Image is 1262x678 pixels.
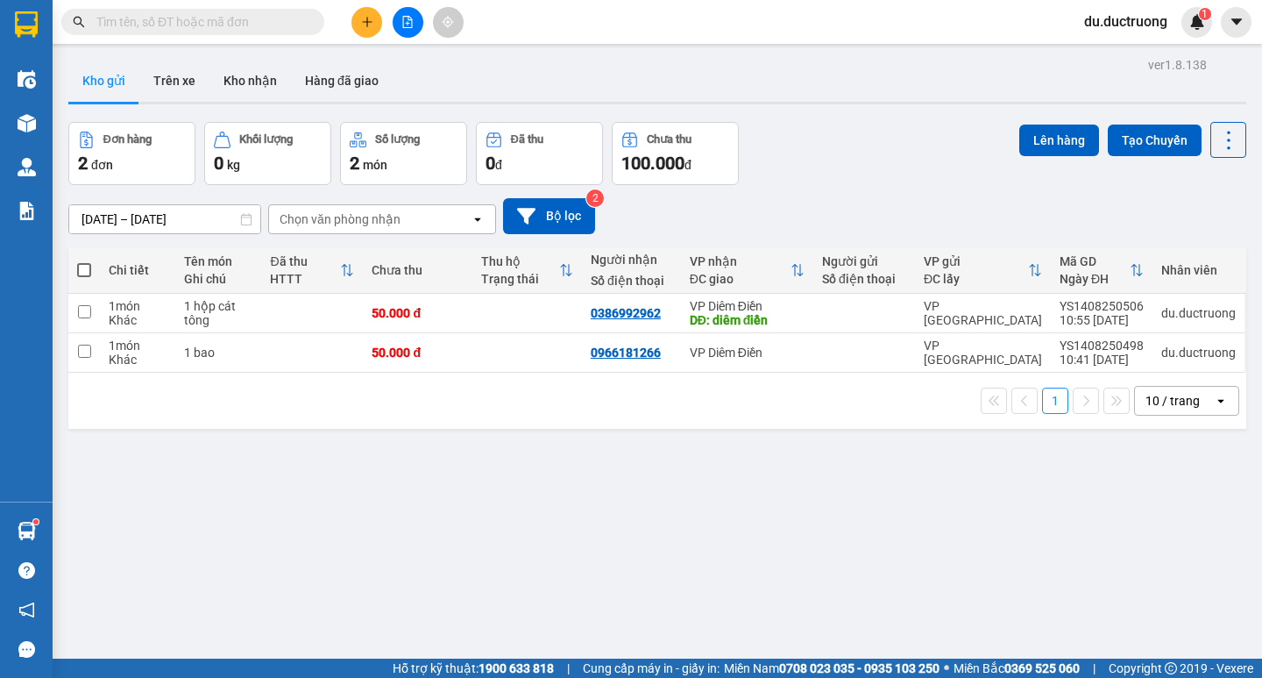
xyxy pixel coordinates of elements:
div: Đơn hàng [103,133,152,146]
span: search [73,16,85,28]
th: Toggle SortBy [1051,247,1152,294]
div: Nhân viên [1161,263,1236,277]
div: YS1408250498 [1060,339,1144,353]
button: aim [433,7,464,38]
input: Tìm tên, số ĐT hoặc mã đơn [96,12,303,32]
th: Toggle SortBy [915,247,1051,294]
button: Bộ lọc [503,198,595,234]
sup: 1 [1199,8,1211,20]
sup: 2 [586,189,604,207]
strong: 0369 525 060 [1004,661,1080,675]
img: solution-icon [18,202,36,220]
div: Khối lượng [239,133,293,146]
div: ver 1.8.138 [1148,55,1207,75]
div: 1 hộp cát tông [184,299,252,327]
div: Ngày ĐH [1060,272,1130,286]
span: aim [442,16,454,28]
button: Kho nhận [209,60,291,102]
div: Đã thu [511,133,543,146]
button: Đơn hàng2đơn [68,122,195,185]
div: 50.000 đ [372,306,464,320]
div: 50.000 đ [372,346,464,360]
span: 0 [214,153,223,174]
button: caret-down [1221,7,1251,38]
div: YS1408250506 [1060,299,1144,313]
div: 1 bao [184,346,252,360]
button: Kho gửi [68,60,139,102]
span: Cung cấp máy in - giấy in: [583,659,720,678]
th: Toggle SortBy [261,247,363,294]
div: 10:41 [DATE] [1060,353,1144,367]
span: đ [684,158,691,172]
div: du.ductruong [1161,306,1236,320]
span: 1 [1202,8,1208,20]
img: warehouse-icon [18,522,36,540]
sup: 1 [33,519,39,525]
div: 10:55 [DATE] [1060,313,1144,327]
div: Người nhận [591,253,672,267]
div: 0966181266 [591,346,661,360]
span: Miền Bắc [954,659,1080,678]
div: VP Diêm Điền [690,346,805,360]
div: 1 món [109,339,167,353]
span: du.ductruong [1070,11,1181,32]
div: du.ductruong [1161,346,1236,360]
input: Select a date range. [69,205,260,233]
span: món [363,158,387,172]
img: warehouse-icon [18,114,36,132]
div: ĐC giao [690,272,791,286]
div: DĐ: diêm điền [690,313,805,327]
div: Số lượng [375,133,420,146]
th: Toggle SortBy [472,247,582,294]
div: Thu hộ [481,254,559,268]
span: ⚪️ [944,665,949,672]
button: Trên xe [139,60,209,102]
div: HTTT [270,272,340,286]
button: 1 [1042,388,1068,414]
div: VP [GEOGRAPHIC_DATA] [924,339,1042,367]
img: logo-vxr [15,11,38,38]
span: 100.000 [621,153,684,174]
span: copyright [1165,662,1177,674]
span: 0 [486,153,495,174]
div: Khác [109,353,167,367]
div: Khác [109,313,167,327]
div: Chi tiết [109,263,167,277]
svg: open [471,212,485,226]
div: Số điện thoại [822,272,906,286]
span: message [18,641,35,658]
div: 0386992962 [591,306,661,320]
button: Chưa thu100.000đ [612,122,739,185]
strong: 1900 633 818 [479,661,554,675]
div: VP [GEOGRAPHIC_DATA] [924,299,1042,327]
span: đ [495,158,502,172]
span: plus [361,16,373,28]
div: Số điện thoại [591,274,672,288]
span: 2 [350,153,359,174]
div: 1 món [109,299,167,313]
span: Miền Nam [724,659,939,678]
strong: 0708 023 035 - 0935 103 250 [779,661,939,675]
img: icon-new-feature [1189,14,1205,30]
div: Ghi chú [184,272,252,286]
div: VP Diêm Điền [690,299,805,313]
div: VP nhận [690,254,791,268]
span: đơn [91,158,113,172]
span: question-circle [18,562,35,579]
div: Chọn văn phòng nhận [280,211,401,228]
div: Tên món [184,254,252,268]
div: Chưa thu [647,133,691,146]
span: 2 [78,153,88,174]
span: kg [227,158,240,172]
div: Mã GD [1060,254,1130,268]
span: file-add [401,16,414,28]
img: warehouse-icon [18,158,36,176]
div: Đã thu [270,254,340,268]
button: Hàng đã giao [291,60,393,102]
img: warehouse-icon [18,70,36,89]
button: Số lượng2món [340,122,467,185]
span: | [1093,659,1095,678]
div: Chưa thu [372,263,464,277]
div: VP gửi [924,254,1028,268]
span: Hỗ trợ kỹ thuật: [393,659,554,678]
